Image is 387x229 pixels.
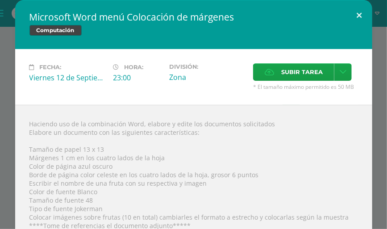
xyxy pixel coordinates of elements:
[169,72,246,82] div: Zona
[113,73,162,83] div: 23:00
[169,63,246,70] label: División:
[29,73,106,83] div: Viernes 12 de Septiembre
[40,64,62,71] span: Fecha:
[29,25,82,36] span: Computación
[253,83,358,91] span: * El tamaño máximo permitido es 50 MB
[125,64,144,71] span: Hora:
[281,64,323,80] span: Subir tarea
[29,11,358,23] h2: Microsoft Word menú Colocación de márgenes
